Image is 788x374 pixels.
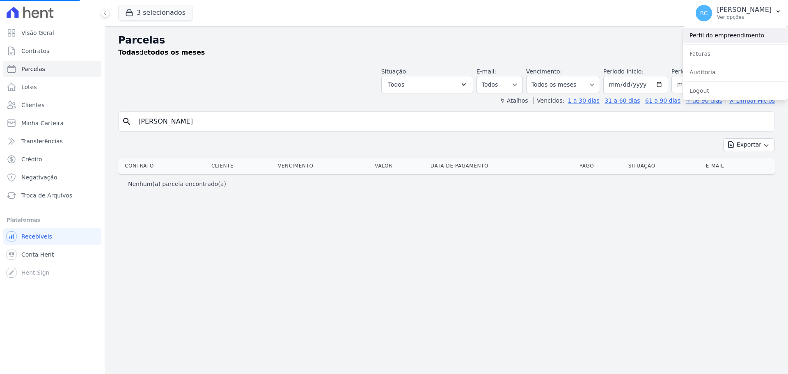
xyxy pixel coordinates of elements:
i: search [122,117,132,126]
th: Valor [371,158,427,174]
h2: Parcelas [118,33,775,48]
a: Clientes [3,97,101,113]
label: ↯ Atalhos [500,97,528,104]
label: Período Inicío: [603,68,644,75]
span: Parcelas [21,65,45,73]
a: Parcelas [3,61,101,77]
a: Auditoria [683,65,788,80]
a: Recebíveis [3,228,101,245]
span: Recebíveis [21,232,52,241]
p: de [118,48,205,57]
th: Situação [625,158,703,174]
span: Visão Geral [21,29,54,37]
a: 31 a 60 dias [605,97,640,104]
strong: Todas [118,48,140,56]
input: Buscar por nome do lote ou do cliente [133,113,771,130]
a: Negativação [3,169,101,186]
span: Contratos [21,47,49,55]
label: E-mail: [476,68,497,75]
th: E-mail [703,158,760,174]
label: Situação: [381,68,408,75]
a: Logout [683,83,788,98]
a: Minha Carteira [3,115,101,131]
a: Visão Geral [3,25,101,41]
button: 3 selecionados [118,5,192,21]
th: Pago [576,158,625,174]
span: Conta Hent [21,250,54,259]
a: Transferências [3,133,101,149]
label: Vencimento: [526,68,562,75]
th: Data de Pagamento [427,158,576,174]
a: Faturas [683,46,788,61]
div: Plataformas [7,215,98,225]
a: Crédito [3,151,101,167]
span: Clientes [21,101,44,109]
th: Vencimento [275,158,371,174]
a: Lotes [3,79,101,95]
span: Troca de Arquivos [21,191,72,200]
th: Contrato [118,158,208,174]
p: Ver opções [717,14,772,21]
a: + de 90 dias [686,97,722,104]
strong: todos os meses [148,48,205,56]
label: Vencidos: [533,97,564,104]
a: 1 a 30 dias [568,97,600,104]
span: Transferências [21,137,63,145]
a: Perfil do empreendimento [683,28,788,43]
a: Conta Hent [3,246,101,263]
a: Troca de Arquivos [3,187,101,204]
a: ✗ Limpar Filtros [726,97,775,104]
a: Contratos [3,43,101,59]
p: [PERSON_NAME] [717,6,772,14]
span: Lotes [21,83,37,91]
button: RC [PERSON_NAME] Ver opções [689,2,788,25]
span: Minha Carteira [21,119,64,127]
span: Negativação [21,173,57,181]
button: Todos [381,76,473,93]
button: Exportar [723,138,775,151]
th: Cliente [208,158,275,174]
span: Crédito [21,155,42,163]
span: RC [700,10,708,16]
span: Todos [388,80,404,89]
label: Período Fim: [671,67,736,76]
p: Nenhum(a) parcela encontrado(a) [128,180,226,188]
a: 61 a 90 dias [645,97,680,104]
